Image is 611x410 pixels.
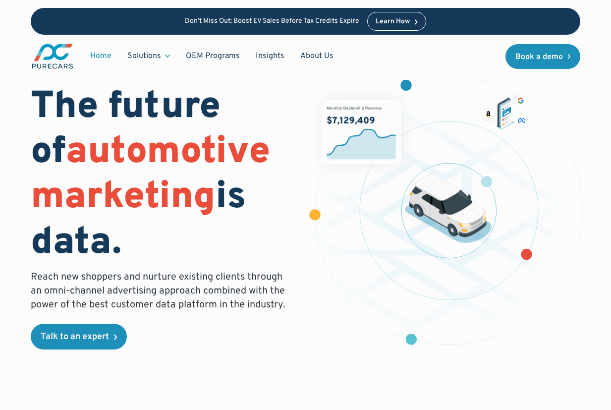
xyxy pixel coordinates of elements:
[127,51,161,61] div: Solutions
[248,47,292,65] a: Insights
[31,43,74,70] img: purecars logo
[322,100,401,164] img: chart showing monthly dealership revenue of $7m
[505,44,581,69] a: Book a demo
[31,129,270,222] span: automotive marketing
[515,53,563,61] div: Book a demo
[119,47,178,65] div: Solutions
[178,47,248,65] a: OEM Programs
[31,324,127,350] a: Talk to an expert
[292,47,341,65] a: About Us
[31,270,294,312] p: Reach new shoppers and nurture existing clients through an omni-channel advertising approach comb...
[82,47,119,65] a: Home
[367,12,426,31] a: Learn How
[31,43,74,70] a: main
[185,17,359,26] p: Don’t Miss Out: Boost EV Sales Before Tax Credits Expire
[376,18,410,25] div: Learn How
[41,333,109,342] div: Talk to an expert
[405,175,492,243] img: illustration of a vehicle
[31,85,294,266] h1: The future of is data.
[481,93,530,130] img: ads on social media and advertising partners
